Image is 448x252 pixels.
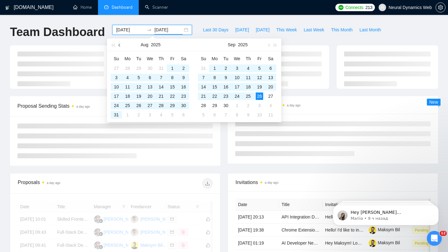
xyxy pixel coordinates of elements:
[254,101,265,110] td: 2025-10-03
[122,101,133,110] td: 2025-08-25
[141,38,148,51] button: Aug
[338,5,343,10] img: upwork-logo.png
[233,83,241,91] div: 17
[228,38,236,51] button: Sep
[122,82,133,92] td: 2025-08-11
[209,73,220,82] td: 2025-09-08
[267,92,274,100] div: 27
[167,73,178,82] td: 2025-08-08
[265,181,278,184] time: a day ago
[243,54,254,64] th: Th
[113,102,120,109] div: 24
[111,73,122,82] td: 2025-08-03
[220,73,231,82] td: 2025-09-09
[265,101,276,110] td: 2025-10-04
[282,214,435,219] a: API Integration Developer – PioneerRx & Podium (Automated SMS Messaging)
[267,74,274,81] div: 13
[265,82,276,92] td: 2025-09-20
[147,27,152,32] span: swap-right
[200,111,207,119] div: 5
[104,5,109,9] span: dashboard
[243,64,254,73] td: 2025-09-04
[122,73,133,82] td: 2025-08-04
[27,18,107,115] span: Hey [PERSON_NAME][EMAIL_ADDRESS][DOMAIN_NAME], Looks like your Upwork agency ValsyDev 🤖 AI Platfo...
[113,65,120,72] div: 27
[211,83,218,91] div: 15
[178,82,189,92] td: 2025-08-16
[245,92,252,100] div: 25
[133,92,144,101] td: 2025-08-19
[157,102,165,109] div: 28
[243,101,254,110] td: 2025-10-02
[122,54,133,64] th: Mo
[122,110,133,119] td: 2025-09-01
[273,25,300,35] button: This Week
[265,92,276,101] td: 2025-09-27
[369,240,400,245] a: Maksym Bil
[198,54,209,64] th: Su
[236,237,279,250] td: [DATE] 01:19
[256,74,263,81] div: 12
[256,102,263,109] div: 3
[222,111,230,119] div: 7
[133,82,144,92] td: 2025-08-12
[427,231,442,246] iframe: Intercom live chat
[436,5,445,10] span: setting
[144,92,156,101] td: 2025-08-20
[135,111,142,119] div: 2
[209,110,220,119] td: 2025-10-06
[144,64,156,73] td: 2025-07-30
[111,92,122,101] td: 2025-08-17
[209,92,220,101] td: 2025-09-22
[180,92,187,100] div: 23
[233,92,241,100] div: 24
[122,92,133,101] td: 2025-08-18
[300,25,328,35] button: Last Week
[156,54,167,64] th: Th
[157,111,165,119] div: 4
[412,241,433,245] a: Pending
[331,26,352,33] span: This Month
[211,92,218,100] div: 22
[144,82,156,92] td: 2025-08-13
[245,102,252,109] div: 2
[231,101,243,110] td: 2025-10-01
[167,64,178,73] td: 2025-08-01
[267,83,274,91] div: 20
[133,101,144,110] td: 2025-08-26
[167,54,178,64] th: Fr
[133,64,144,73] td: 2025-07-29
[157,65,165,72] div: 31
[198,92,209,101] td: 2025-09-21
[220,82,231,92] td: 2025-09-16
[146,92,154,100] div: 20
[200,102,207,109] div: 28
[323,199,366,211] th: Invitation Letter
[144,54,156,64] th: We
[436,2,446,12] button: setting
[282,227,425,232] a: Chrome Extension Developer Finish MVP & Publish to Chrome Web Store
[328,25,356,35] button: This Month
[220,92,231,101] td: 2025-09-23
[167,82,178,92] td: 2025-08-15
[178,54,189,64] th: Sa
[144,110,156,119] td: 2025-09-03
[265,54,276,64] th: Sa
[113,92,120,100] div: 17
[146,102,154,109] div: 27
[243,92,254,101] td: 2025-09-25
[276,26,297,33] span: This Week
[236,178,430,186] span: Invitations
[111,54,122,64] th: Su
[231,54,243,64] th: We
[245,83,252,91] div: 18
[243,73,254,82] td: 2025-09-11
[180,65,187,72] div: 2
[122,64,133,73] td: 2025-07-28
[440,231,447,236] span: 12
[180,102,187,109] div: 30
[124,74,131,81] div: 4
[211,74,218,81] div: 8
[135,102,142,109] div: 26
[236,224,279,237] td: [DATE] 19:38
